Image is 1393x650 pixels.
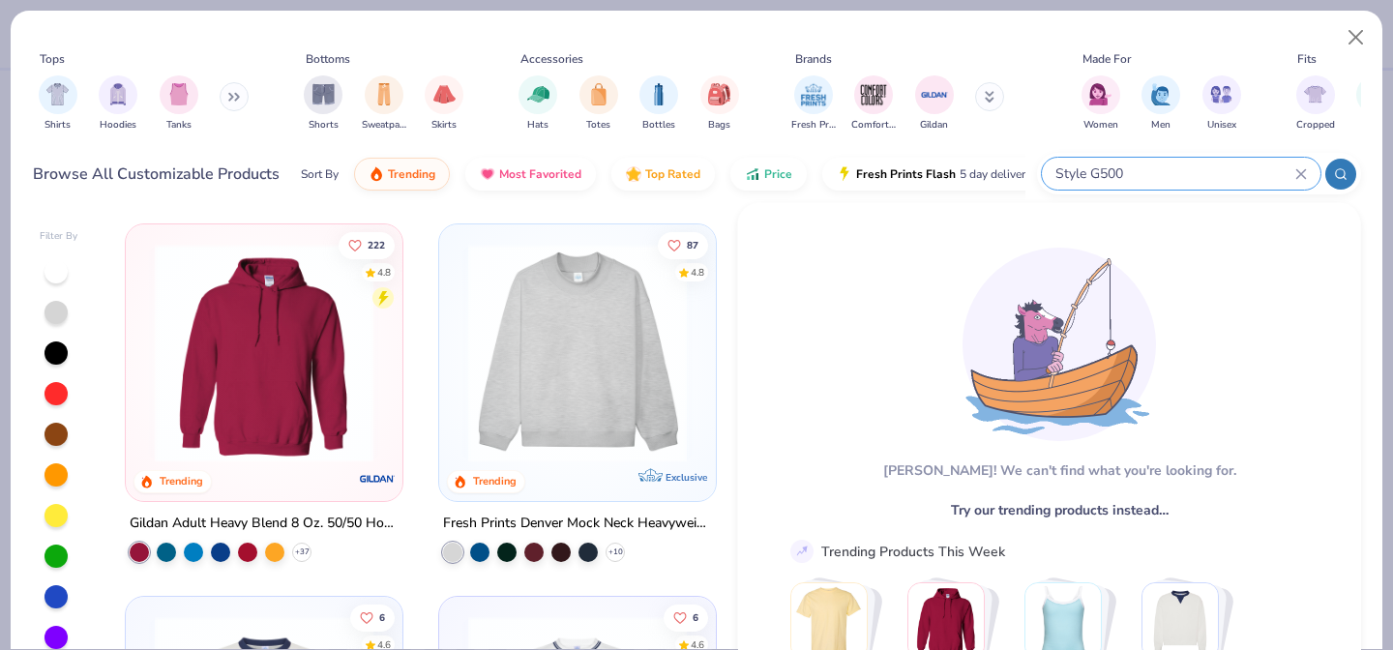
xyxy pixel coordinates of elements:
[431,118,457,133] span: Skirts
[1150,83,1171,105] img: Men Image
[160,75,198,133] button: filter button
[837,166,852,182] img: flash.gif
[166,118,192,133] span: Tanks
[588,83,609,105] img: Totes Image
[1089,83,1111,105] img: Women Image
[433,83,456,105] img: Skirts Image
[851,75,896,133] button: filter button
[1202,75,1241,133] div: filter for Unisex
[373,83,395,105] img: Sweatpants Image
[527,118,548,133] span: Hats
[99,75,137,133] button: filter button
[920,80,949,109] img: Gildan Image
[642,118,675,133] span: Bottles
[691,265,704,280] div: 4.8
[362,118,406,133] span: Sweatpants
[362,75,406,133] div: filter for Sweatpants
[380,612,386,622] span: 6
[687,240,698,250] span: 87
[1151,118,1171,133] span: Men
[1082,50,1131,68] div: Made For
[822,158,1046,191] button: Fresh Prints Flash5 day delivery
[666,471,707,484] span: Exclusive
[626,166,641,182] img: TopRated.gif
[821,541,1005,561] div: Trending Products This Week
[960,163,1031,186] span: 5 day delivery
[304,75,342,133] button: filter button
[730,158,807,191] button: Price
[696,244,934,462] img: a90f7c54-8796-4cb2-9d6e-4e9644cfe0fe
[882,460,1235,481] div: [PERSON_NAME]! We can't find what you're looking for.
[920,118,948,133] span: Gildan
[693,612,698,622] span: 6
[100,118,136,133] span: Hoodies
[658,231,708,258] button: Like
[700,75,739,133] div: filter for Bags
[1141,75,1180,133] button: filter button
[963,248,1156,441] img: Loading...
[856,166,956,182] span: Fresh Prints Flash
[639,75,678,133] button: filter button
[362,75,406,133] button: filter button
[351,604,396,631] button: Like
[645,166,700,182] span: Top Rated
[388,166,435,182] span: Trending
[1296,118,1335,133] span: Cropped
[46,83,69,105] img: Shirts Image
[40,229,78,244] div: Filter By
[499,166,581,182] span: Most Favorited
[358,459,397,498] img: Gildan logo
[791,118,836,133] span: Fresh Prints
[700,75,739,133] button: filter button
[851,118,896,133] span: Comfort Colors
[1053,162,1295,185] input: Try "T-Shirt"
[791,75,836,133] div: filter for Fresh Prints
[309,118,339,133] span: Shorts
[579,75,618,133] button: filter button
[1082,75,1120,133] div: filter for Women
[851,75,896,133] div: filter for Comfort Colors
[1338,19,1375,56] button: Close
[793,543,811,560] img: trend_line.gif
[648,83,669,105] img: Bottles Image
[799,80,828,109] img: Fresh Prints Image
[1141,75,1180,133] div: filter for Men
[1296,75,1335,133] button: filter button
[425,75,463,133] button: filter button
[340,231,396,258] button: Like
[295,547,310,558] span: + 37
[708,118,730,133] span: Bags
[795,50,832,68] div: Brands
[40,50,65,68] div: Tops
[354,158,450,191] button: Trending
[519,75,557,133] div: filter for Hats
[378,265,392,280] div: 4.8
[145,244,383,462] img: 01756b78-01f6-4cc6-8d8a-3c30c1a0c8ac
[301,165,339,183] div: Sort By
[160,75,198,133] div: filter for Tanks
[304,75,342,133] div: filter for Shorts
[586,118,610,133] span: Totes
[1297,50,1317,68] div: Fits
[791,75,836,133] button: filter button
[579,75,618,133] div: filter for Totes
[1082,75,1120,133] button: filter button
[44,118,71,133] span: Shirts
[520,50,583,68] div: Accessories
[608,547,623,558] span: + 10
[519,75,557,133] button: filter button
[168,83,190,105] img: Tanks Image
[465,158,596,191] button: Most Favorited
[480,166,495,182] img: most_fav.gif
[459,244,696,462] img: f5d85501-0dbb-4ee4-b115-c08fa3845d83
[611,158,715,191] button: Top Rated
[425,75,463,133] div: filter for Skirts
[950,500,1168,520] span: Try our trending products instead…
[1207,118,1236,133] span: Unisex
[639,75,678,133] div: filter for Bottles
[764,166,792,182] span: Price
[369,166,384,182] img: trending.gif
[664,604,708,631] button: Like
[107,83,129,105] img: Hoodies Image
[1296,75,1335,133] div: filter for Cropped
